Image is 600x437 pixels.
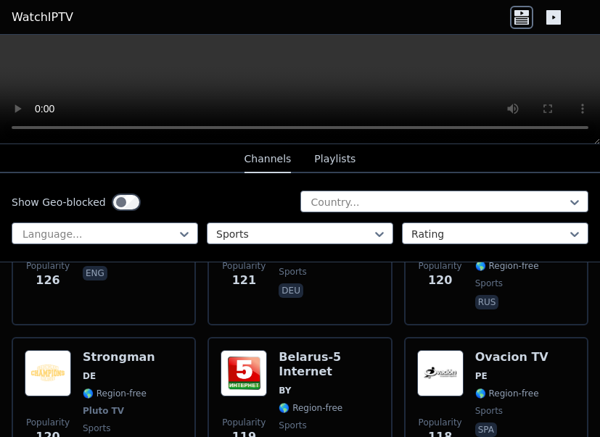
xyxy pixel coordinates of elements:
[221,350,267,396] img: Belarus-5 Internet
[475,423,497,437] p: spa
[26,260,70,272] span: Popularity
[279,283,303,298] p: deu
[475,350,548,365] h6: Ovacion TV
[12,195,106,209] label: Show Geo-blocked
[475,370,488,382] span: PE
[419,260,462,272] span: Popularity
[26,417,70,428] span: Popularity
[25,350,71,396] img: Strongman
[279,420,306,431] span: sports
[83,350,155,365] h6: Strongman
[279,266,306,278] span: sports
[279,402,342,414] span: 🌎 Region-free
[83,423,110,434] span: sports
[475,388,539,399] span: 🌎 Region-free
[12,9,73,26] a: WatchIPTV
[428,272,452,289] span: 120
[222,260,266,272] span: Popularity
[475,278,503,289] span: sports
[222,417,266,428] span: Popularity
[417,350,464,396] img: Ovacion TV
[83,370,96,382] span: DE
[475,405,503,417] span: sports
[83,405,124,417] span: Pluto TV
[244,146,292,173] button: Channels
[475,260,539,272] span: 🌎 Region-free
[83,388,147,399] span: 🌎 Region-free
[36,272,59,289] span: 126
[279,350,379,379] h6: Belarus-5 Internet
[279,385,291,396] span: BY
[232,272,256,289] span: 121
[419,417,462,428] span: Popularity
[475,295,499,309] p: rus
[83,266,107,280] p: eng
[314,146,356,173] button: Playlists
